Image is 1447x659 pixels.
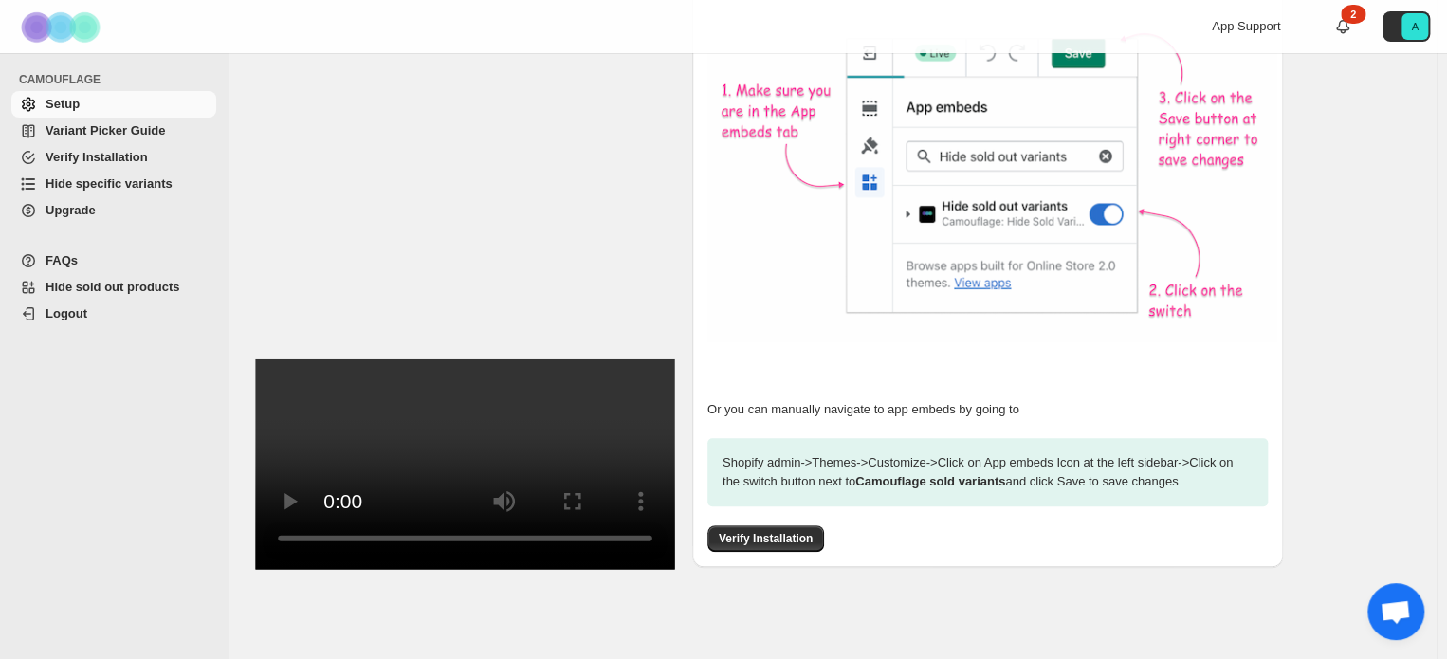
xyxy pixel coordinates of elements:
[46,176,173,191] span: Hide specific variants
[11,171,216,197] a: Hide specific variants
[11,247,216,274] a: FAQs
[46,123,165,137] span: Variant Picker Guide
[46,253,78,267] span: FAQs
[15,1,110,53] img: Camouflage
[1401,13,1428,40] span: Avatar with initials A
[46,97,80,111] span: Setup
[46,150,148,164] span: Verify Installation
[1367,583,1424,640] div: Open chat
[1212,19,1280,33] span: App Support
[707,525,824,552] button: Verify Installation
[255,359,675,569] video: Enable Camouflage in theme app embeds
[11,144,216,171] a: Verify Installation
[11,91,216,118] a: Setup
[11,118,216,144] a: Variant Picker Guide
[707,438,1268,506] p: Shopify admin -> Themes -> Customize -> Click on App embeds Icon at the left sidebar -> Click on ...
[46,306,87,320] span: Logout
[46,280,180,294] span: Hide sold out products
[719,531,813,546] span: Verify Installation
[11,274,216,301] a: Hide sold out products
[707,9,1276,341] img: camouflage-enable
[1333,17,1352,36] a: 2
[11,197,216,224] a: Upgrade
[707,400,1268,419] p: Or you can manually navigate to app embeds by going to
[855,474,1005,488] strong: Camouflage sold variants
[1411,21,1419,32] text: A
[46,203,96,217] span: Upgrade
[707,531,824,545] a: Verify Installation
[19,72,218,87] span: CAMOUFLAGE
[1383,11,1430,42] button: Avatar with initials A
[1341,5,1365,24] div: 2
[11,301,216,327] a: Logout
